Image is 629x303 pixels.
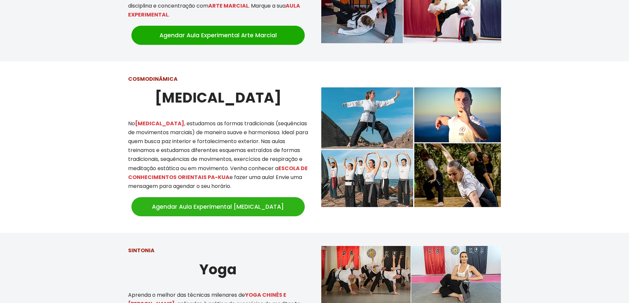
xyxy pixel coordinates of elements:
p: No , estudamos as formas tradicionais (sequências de movimentos marciais) de maneira suave e harm... [128,119,308,191]
a: Agendar Aula Experimental [MEDICAL_DATA] [131,197,305,216]
strong: [MEDICAL_DATA] [155,88,281,107]
mark: AULA EXPERIMENTAL [128,2,300,18]
mark: ESCOLA DE CONHECIMENTOS ORIENTAIS PA-KUA [128,165,308,181]
strong: Yoga [199,260,237,279]
strong: SINTONIA [128,247,155,254]
a: Agendar Aula Experimental Arte Marcial [131,26,305,45]
mark: ARTE MARCIAL [208,2,249,10]
mark: [MEDICAL_DATA] [135,120,184,127]
strong: COSMODINÃMICA [128,75,178,83]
